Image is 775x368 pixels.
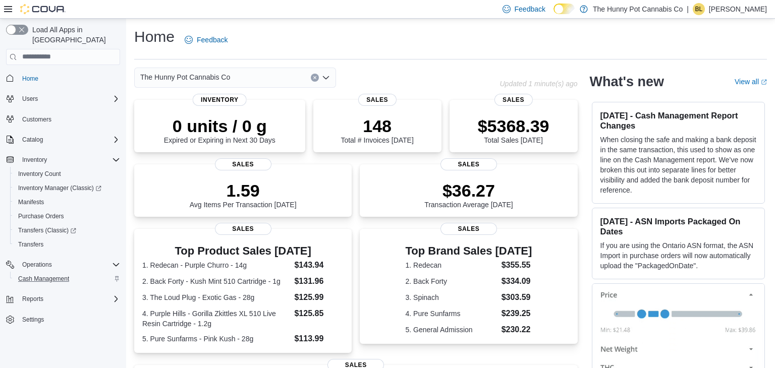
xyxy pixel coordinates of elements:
[2,312,124,327] button: Settings
[142,260,290,270] dt: 1. Redecan - Purple Churro - 14g
[142,309,290,329] dt: 4. Purple Hills - Gorilla Zkittles XL 510 Live Resin Cartridge - 1.2g
[18,154,120,166] span: Inventory
[600,216,756,236] h3: [DATE] - ASN Imports Packaged On Dates
[294,275,344,287] dd: $131.96
[22,115,51,124] span: Customers
[190,180,297,201] p: 1.59
[215,158,271,170] span: Sales
[10,223,124,237] a: Transfers (Classic)
[358,94,397,106] span: Sales
[18,93,42,105] button: Users
[18,313,120,326] span: Settings
[22,95,38,103] span: Users
[6,67,120,353] nav: Complex example
[18,212,64,220] span: Purchase Orders
[18,275,69,283] span: Cash Management
[14,182,120,194] span: Inventory Manager (Classic)
[18,134,120,146] span: Catalog
[593,3,683,15] p: The Hunny Pot Cannabis Co
[341,116,413,136] p: 148
[424,180,513,201] p: $36.27
[142,334,290,344] dt: 5. Pure Sunfarms - Pink Kush - 28g
[502,324,532,336] dd: $230.22
[502,308,532,320] dd: $239.25
[18,226,76,234] span: Transfers (Classic)
[515,4,545,14] span: Feedback
[424,180,513,209] div: Transaction Average [DATE]
[22,156,47,164] span: Inventory
[10,237,124,252] button: Transfers
[142,292,290,302] dt: 3. The Loud Plug - Exotic Gas - 28g
[14,238,47,251] a: Transfers
[294,308,344,320] dd: $125.85
[600,110,756,131] h3: [DATE] - Cash Management Report Changes
[2,153,124,167] button: Inventory
[14,273,120,285] span: Cash Management
[18,113,120,126] span: Customers
[22,261,52,269] span: Operations
[695,3,703,15] span: BL
[215,223,271,235] span: Sales
[553,4,575,14] input: Dark Mode
[709,3,767,15] p: [PERSON_NAME]
[406,292,497,302] dt: 3. Spinach
[311,74,319,82] button: Clear input
[18,134,47,146] button: Catalog
[590,74,664,90] h2: What's new
[134,27,175,47] h1: Home
[2,292,124,306] button: Reports
[18,293,47,305] button: Reports
[28,25,120,45] span: Load All Apps in [GEOGRAPHIC_DATA]
[18,314,48,326] a: Settings
[18,170,61,178] span: Inventory Count
[164,116,275,144] div: Expired or Expiring in Next 30 Days
[2,258,124,272] button: Operations
[478,116,549,144] div: Total Sales [DATE]
[10,195,124,209] button: Manifests
[18,240,43,249] span: Transfers
[600,240,756,271] p: If you are using the Ontario ASN format, the ASN Import in purchase orders will now automatically...
[494,94,532,106] span: Sales
[600,135,756,195] p: When closing the safe and making a bank deposit in the same transaction, this used to show as one...
[14,196,120,208] span: Manifests
[440,158,497,170] span: Sales
[164,116,275,136] p: 0 units / 0 g
[478,116,549,136] p: $5368.39
[22,295,43,303] span: Reports
[14,168,65,180] a: Inventory Count
[2,92,124,106] button: Users
[18,259,56,271] button: Operations
[440,223,497,235] span: Sales
[142,276,290,286] dt: 2. Back Forty - Kush Mint 510 Cartridge - 1g
[406,309,497,319] dt: 4. Pure Sunfarms
[18,259,120,271] span: Operations
[14,238,120,251] span: Transfers
[322,74,330,82] button: Open list of options
[190,180,297,209] div: Avg Items Per Transaction [DATE]
[2,112,124,127] button: Customers
[18,73,42,85] a: Home
[181,30,232,50] a: Feedback
[10,209,124,223] button: Purchase Orders
[22,316,44,324] span: Settings
[294,291,344,303] dd: $125.99
[2,133,124,147] button: Catalog
[18,293,120,305] span: Reports
[142,245,344,257] h3: Top Product Sales [DATE]
[693,3,705,15] div: Branden Lalonde
[2,71,124,86] button: Home
[502,291,532,303] dd: $303.59
[761,79,767,85] svg: External link
[14,210,120,222] span: Purchase Orders
[22,136,43,144] span: Catalog
[18,113,56,126] a: Customers
[406,276,497,286] dt: 2. Back Forty
[22,75,38,83] span: Home
[14,210,68,222] a: Purchase Orders
[294,259,344,271] dd: $143.94
[553,14,554,15] span: Dark Mode
[18,72,120,85] span: Home
[14,196,48,208] a: Manifests
[406,245,532,257] h3: Top Brand Sales [DATE]
[197,35,228,45] span: Feedback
